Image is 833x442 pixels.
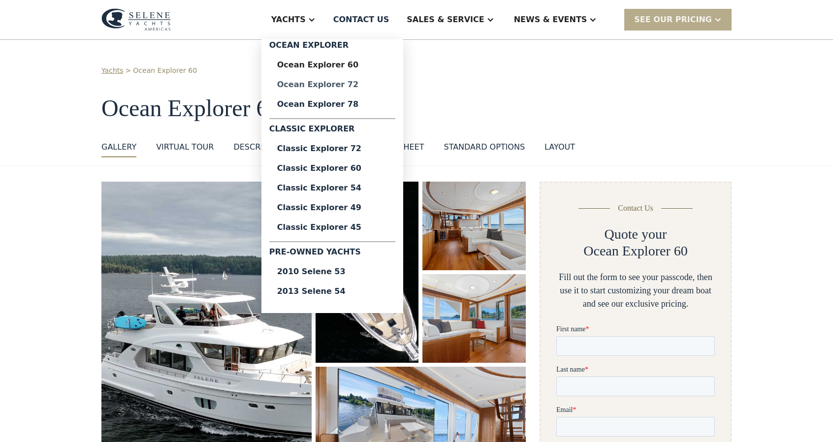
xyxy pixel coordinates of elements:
[277,81,387,89] div: Ocean Explorer 72
[277,204,387,212] div: Classic Explorer 49
[545,141,575,158] a: layout
[277,223,387,231] div: Classic Explorer 45
[407,14,484,26] div: Sales & Service
[156,141,214,153] div: VIRTUAL TOUR
[261,39,403,313] nav: Yachts
[277,164,387,172] div: Classic Explorer 60
[624,9,732,30] div: SEE Our Pricing
[271,14,306,26] div: Yachts
[269,75,395,95] a: Ocean Explorer 72
[277,184,387,192] div: Classic Explorer 54
[101,141,136,158] a: GALLERY
[269,139,395,158] a: Classic Explorer 72
[277,268,387,276] div: 2010 Selene 53
[101,65,124,76] a: Yachts
[101,8,171,31] img: logo
[422,274,526,363] a: open lightbox
[2,399,9,406] input: Yes, I'd like to receive SMS updates.Reply STOP to unsubscribe at any time.
[556,271,715,311] div: Fill out the form to see your passcode, then use it to start customizing your dream boat and see ...
[11,400,118,407] strong: Yes, I'd like to receive SMS updates.
[444,141,525,153] div: standard options
[634,14,712,26] div: SEE Our Pricing
[126,65,131,76] div: >
[333,14,389,26] div: Contact US
[101,141,136,153] div: GALLERY
[269,282,395,301] a: 2013 Selene 54
[269,262,395,282] a: 2010 Selene 53
[269,178,395,198] a: Classic Explorer 54
[277,287,387,295] div: 2013 Selene 54
[545,141,575,153] div: layout
[277,145,387,153] div: Classic Explorer 72
[269,198,395,218] a: Classic Explorer 49
[277,61,387,69] div: Ocean Explorer 60
[514,14,587,26] div: News & EVENTS
[156,141,214,158] a: VIRTUAL TOUR
[1,336,157,362] span: Tick the box below to receive occasional updates, exclusive offers, and VIP access via text message.
[269,123,395,139] div: Classic Explorer
[2,430,9,437] input: I want to subscribe to your Newsletter.Unsubscribe any time by clicking the link at the bottom of...
[618,202,653,214] div: Contact Us
[269,95,395,114] a: Ocean Explorer 78
[1,368,153,385] span: We respect your time - only the good stuff, never spam.
[444,141,525,158] a: standard options
[133,65,197,76] a: Ocean Explorer 60
[422,182,526,270] a: open lightbox
[269,39,395,55] div: Ocean Explorer
[2,400,152,416] span: Reply STOP to unsubscribe at any time.
[269,55,395,75] a: Ocean Explorer 60
[269,218,395,237] a: Classic Explorer 45
[269,246,395,262] div: Pre-Owned Yachts
[583,243,687,259] h2: Ocean Explorer 60
[233,141,287,153] div: DESCRIPTION
[277,100,387,108] div: Ocean Explorer 78
[269,158,395,178] a: Classic Explorer 60
[101,95,732,122] h1: Ocean Explorer 60
[233,141,287,158] a: DESCRIPTION
[605,226,667,243] h2: Quote your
